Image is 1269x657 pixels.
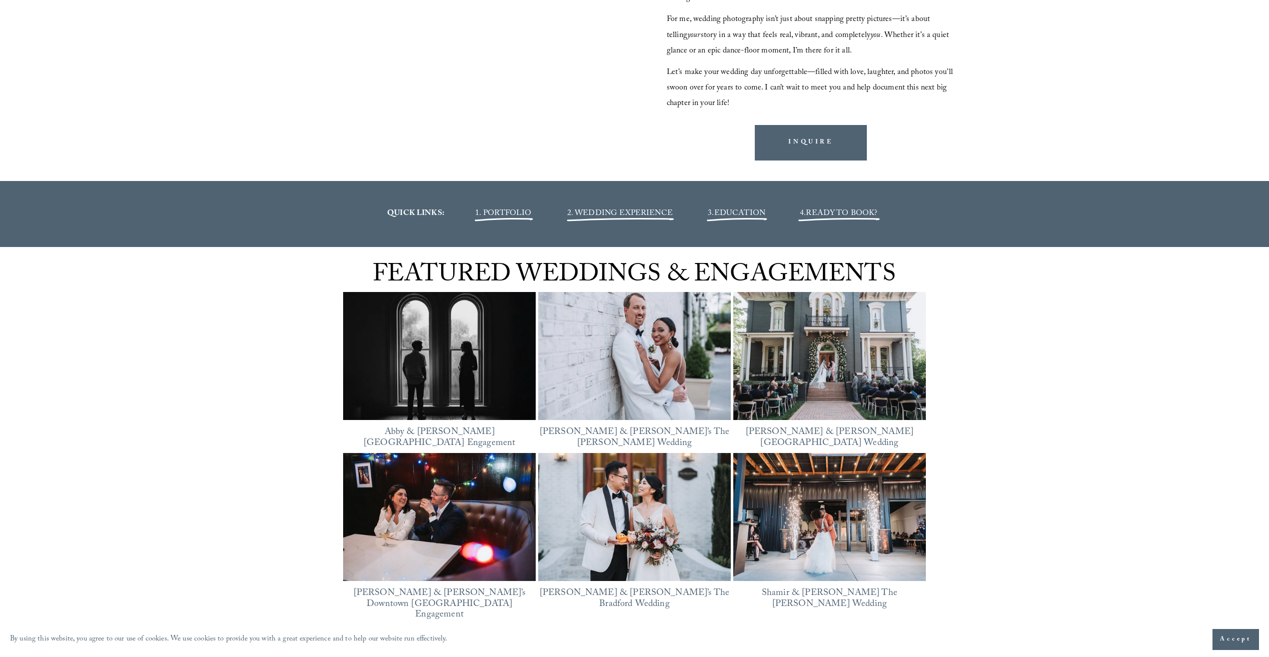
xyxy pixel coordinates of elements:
span: FEATURED WEDDINGS & ENGAGEMENTS [373,256,896,297]
a: EDUCATION [714,207,765,220]
span: For me, wedding photography isn’t just about snapping pretty pictures—it’s about telling story in... [667,13,951,57]
img: Bella &amp; Mike’s The Maxwell Raleigh Wedding [538,284,731,428]
a: [PERSON_NAME] & [PERSON_NAME]’s The Bradford Wedding [540,586,729,612]
p: By using this website, you agree to our use of cookies. We use cookies to provide you with a grea... [10,632,448,647]
a: [PERSON_NAME] & [PERSON_NAME]’s The [PERSON_NAME] Wedding [540,425,729,451]
a: 2. WEDDING EXPERIENCE [567,207,673,220]
a: INQUIRE [755,125,867,160]
span: Let’s make your wedding day unforgettable—filled with love, laughter, and photos you’ll swoon ove... [667,66,955,110]
a: 1. PORTFOLIO [475,207,531,220]
em: you [870,29,880,42]
img: Justine &amp; Xinli’s The Bradford Wedding [538,453,731,581]
img: Chantel &amp; James’ Heights House Hotel Wedding [733,292,926,420]
a: Abby & [PERSON_NAME][GEOGRAPHIC_DATA] Engagement [364,425,515,451]
a: Abby &amp; Reed’s Heights House Hotel Engagement [343,292,536,420]
img: Abby &amp; Reed’s Heights House Hotel Engagement [343,284,536,428]
strong: QUICK LINKS: [387,207,444,220]
em: your [687,29,701,42]
a: [PERSON_NAME] & [PERSON_NAME]’s Downtown [GEOGRAPHIC_DATA] Engagement [354,586,526,623]
a: [PERSON_NAME] & [PERSON_NAME][GEOGRAPHIC_DATA] Wedding [746,425,914,451]
a: Bella &amp; Mike’s The Maxwell Raleigh Wedding [538,292,731,420]
a: READY TO BOOK? [806,207,877,220]
img: Shamir &amp; Keegan’s The Meadows Raleigh Wedding [733,453,926,581]
button: Accept [1212,629,1259,650]
span: 4. [800,207,806,220]
span: Accept [1220,634,1251,644]
span: 3. [708,207,765,220]
img: Lorena &amp; Tom’s Downtown Durham Engagement [343,453,536,581]
a: Shamir & [PERSON_NAME] The [PERSON_NAME] Wedding [762,586,897,612]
